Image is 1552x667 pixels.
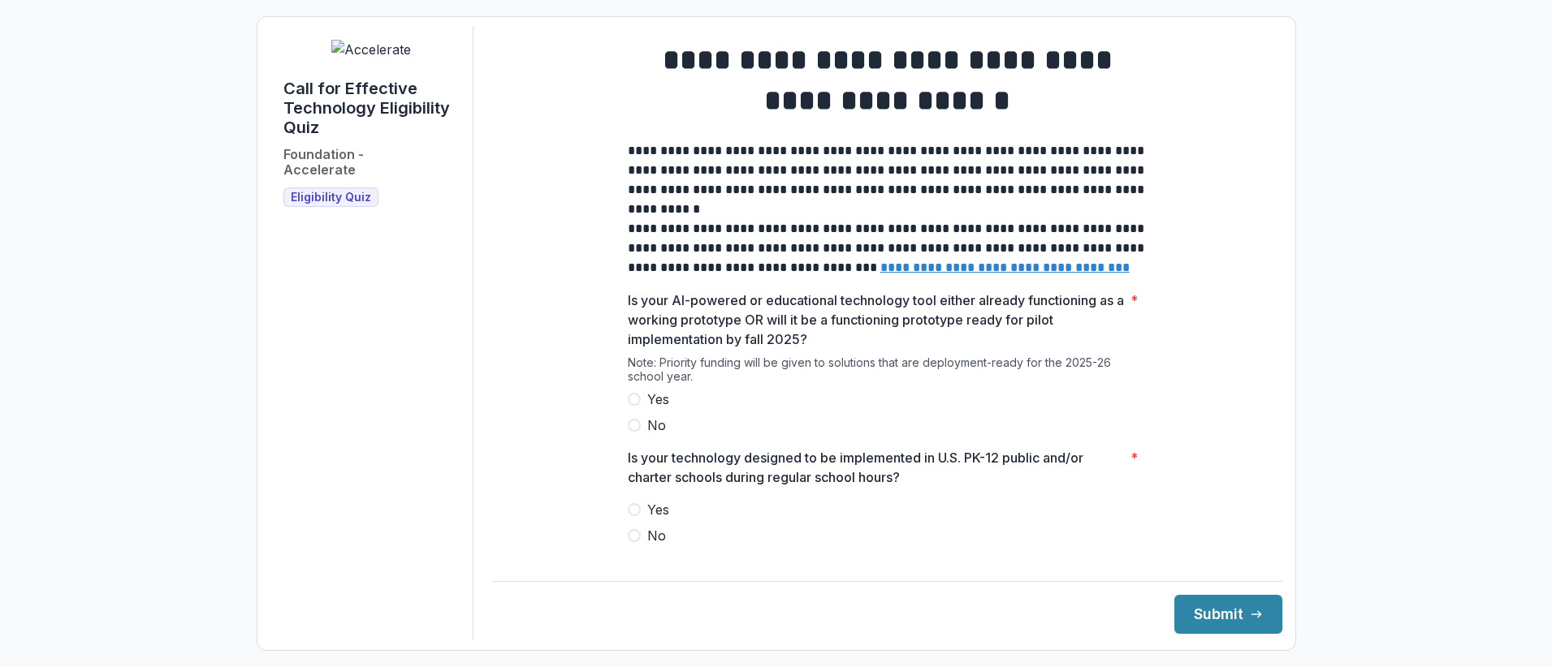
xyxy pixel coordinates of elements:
button: Submit [1174,595,1282,634]
p: Is your technology designed to be implemented in U.S. PK-12 public and/or charter schools during ... [628,448,1124,487]
span: Yes [647,389,669,409]
p: Is your AI-powered or educational technology tool either already functioning as a working prototy... [628,290,1124,349]
img: Accelerate [331,40,411,59]
div: Note: Priority funding will be given to solutions that are deployment-ready for the 2025-26 schoo... [628,355,1148,389]
span: Yes [647,500,669,519]
span: No [647,526,666,545]
span: No [647,415,666,435]
h2: Foundation - Accelerate [283,147,364,178]
h1: Call for Effective Technology Eligibility Quiz [283,79,460,137]
span: Eligibility Quiz [291,191,371,204]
